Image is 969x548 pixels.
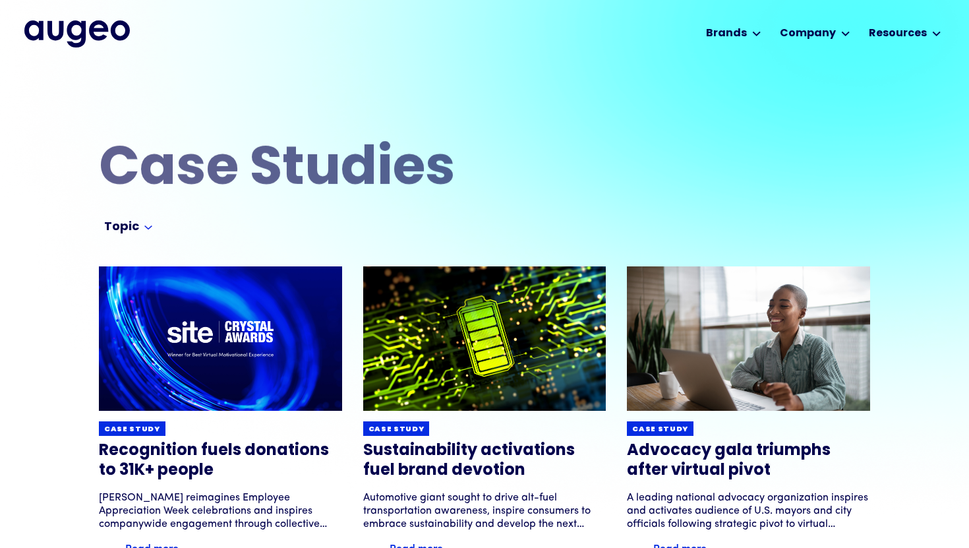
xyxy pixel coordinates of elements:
div: Company [780,26,836,42]
img: Augeo's full logo in midnight blue. [24,20,130,47]
div: Topic [104,220,139,235]
img: Arrow symbol in bright blue pointing down to indicate an expanded section. [144,226,152,230]
div: Case study [104,425,160,435]
div: A leading national advocacy organization inspires and activates audience of U.S. mayors and city ... [627,491,870,531]
div: [PERSON_NAME] reimagines Employee Appreciation Week celebrations and inspires companywide engagem... [99,491,342,531]
div: Brands [706,26,747,42]
h3: Recognition fuels donations to 31K+ people [99,441,342,481]
h2: Case Studies [99,144,552,197]
div: Resources [869,26,927,42]
h3: Advocacy gala triumphs after virtual pivot [627,441,870,481]
div: Case study [368,425,425,435]
div: Case study [632,425,688,435]
div: Automotive giant sought to drive alt-fuel transportation awareness, inspire consumers to embrace ... [363,491,606,531]
h3: Sustainability activations fuel brand devotion [363,441,606,481]
a: home [24,20,130,47]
